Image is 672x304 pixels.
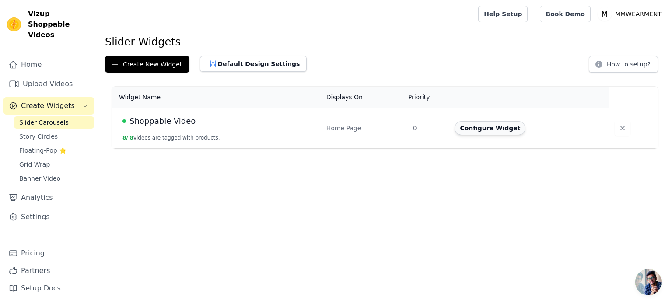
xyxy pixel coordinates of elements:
[130,135,133,141] span: 8
[321,87,408,108] th: Displays On
[408,108,450,149] td: 0
[122,134,220,141] button: 8/ 8videos are tagged with products.
[3,56,94,73] a: Home
[19,132,58,141] span: Story Circles
[3,245,94,262] a: Pricing
[14,144,94,157] a: Floating-Pop ⭐
[122,135,128,141] span: 8 /
[129,115,196,127] span: Shoppable Video
[19,146,66,155] span: Floating-Pop ⭐
[122,119,126,123] span: Live Published
[326,124,402,133] div: Home Page
[105,35,665,49] h1: Slider Widgets
[3,280,94,297] a: Setup Docs
[14,172,94,185] a: Banner Video
[615,120,630,136] button: Delete widget
[478,6,528,22] a: Help Setup
[21,101,75,111] span: Create Widgets
[14,116,94,129] a: Slider Carousels
[19,174,60,183] span: Banner Video
[3,208,94,226] a: Settings
[598,6,665,22] button: M MMWEARMENT
[7,17,21,31] img: Vizup
[612,6,665,22] p: MMWEARMENT
[455,121,525,135] button: Configure Widget
[3,262,94,280] a: Partners
[601,10,608,18] text: M
[200,56,307,72] button: Default Design Settings
[589,62,658,70] a: How to setup?
[14,158,94,171] a: Grid Wrap
[105,56,189,73] button: Create New Widget
[28,9,91,40] span: Vizup Shoppable Videos
[635,269,661,295] a: Open chat
[3,189,94,206] a: Analytics
[408,87,450,108] th: Priority
[14,130,94,143] a: Story Circles
[19,160,50,169] span: Grid Wrap
[3,97,94,115] button: Create Widgets
[112,87,321,108] th: Widget Name
[589,56,658,73] button: How to setup?
[540,6,590,22] a: Book Demo
[3,75,94,93] a: Upload Videos
[19,118,69,127] span: Slider Carousels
